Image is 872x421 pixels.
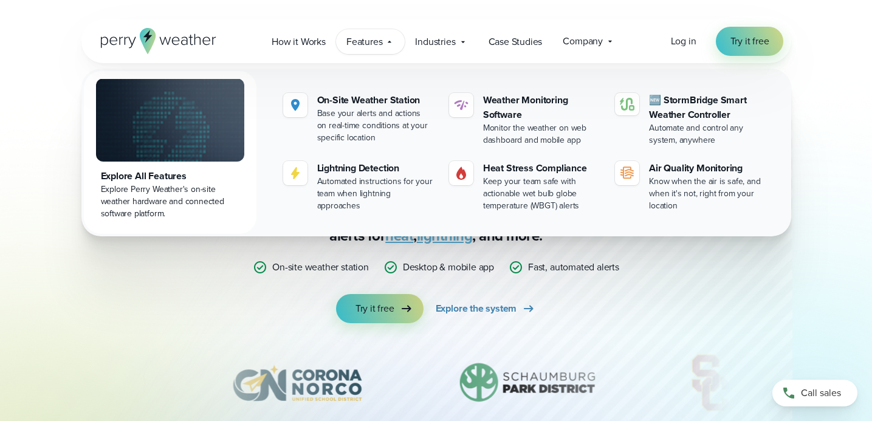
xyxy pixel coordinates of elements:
p: On-site weather station [272,260,369,275]
img: University-of-Southern-California-USC.svg [673,352,748,413]
span: Case Studies [489,35,543,49]
div: Explore Perry Weather's on-site weather hardware and connected software platform. [101,183,239,220]
div: Know when the air is safe, and when it's not, right from your location [649,176,766,212]
div: Monitor the weather on web dashboard and mobile app [483,122,600,146]
img: Corona-Norco-Unified-School-District.svg [211,352,383,413]
a: Call sales [772,380,857,406]
span: How it Works [272,35,326,49]
div: 8 of 12 [442,352,614,413]
div: Keep your team safe with actionable wet bulb globe temperature (WBGT) alerts [483,176,600,212]
div: Automate and control any system, anywhere [649,122,766,146]
span: Features [346,35,383,49]
div: Heat Stress Compliance [483,161,600,176]
a: Lightning Detection Automated instructions for your team when lightning approaches [278,156,439,217]
span: Company [563,34,603,49]
div: 7 of 12 [211,352,383,413]
span: Log in [671,34,696,48]
img: stormbridge-icon-V6.svg [620,98,634,111]
img: aqi-icon.svg [620,166,634,180]
div: Weather Monitoring Software [483,93,600,122]
span: Call sales [801,386,841,400]
a: Heat Stress Compliance Keep your team safe with actionable wet bulb globe temperature (WBGT) alerts [444,156,605,217]
div: Lightning Detection [317,161,434,176]
span: Explore the system [436,301,517,316]
img: University-of-Georgia.svg [78,352,153,413]
div: slideshow [142,352,730,419]
div: 🆕 StormBridge Smart Weather Controller [649,93,766,122]
div: Explore All Features [101,169,239,183]
img: Gas.svg [454,166,469,180]
a: Air Quality Monitoring Know when the air is safe, and when it's not, right from your location [610,156,771,217]
p: Stop relying on weather apps you can’t trust — Perry Weather delivers certainty with , accurate f... [193,187,679,245]
img: Location.svg [288,98,303,112]
a: Log in [671,34,696,49]
p: Desktop & mobile app [403,260,494,275]
img: lightning-icon.svg [288,166,303,180]
div: Base your alerts and actions on real-time conditions at your specific location [317,108,434,144]
a: Weather Monitoring Software Monitor the weather on web dashboard and mobile app [444,88,605,151]
a: Try it free [336,294,424,323]
p: Fast, automated alerts [528,260,619,275]
a: Try it free [716,27,784,56]
div: Air Quality Monitoring [649,161,766,176]
a: Case Studies [478,29,553,54]
span: Try it free [730,34,769,49]
div: 9 of 12 [673,352,748,413]
a: How it Works [261,29,336,54]
div: Automated instructions for your team when lightning approaches [317,176,434,212]
img: Schaumburg-Park-District-1.svg [442,352,614,413]
div: On-Site Weather Station [317,93,434,108]
a: On-Site Weather Station Base your alerts and actions on real-time conditions at your specific loc... [278,88,439,149]
a: Explore All Features Explore Perry Weather's on-site weather hardware and connected software plat... [84,71,256,234]
span: Try it free [355,301,394,316]
a: 🆕 StormBridge Smart Weather Controller Automate and control any system, anywhere [610,88,771,151]
span: Industries [415,35,455,49]
a: Explore the system [436,294,537,323]
img: software-icon.svg [454,98,469,112]
div: 6 of 12 [78,352,153,413]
